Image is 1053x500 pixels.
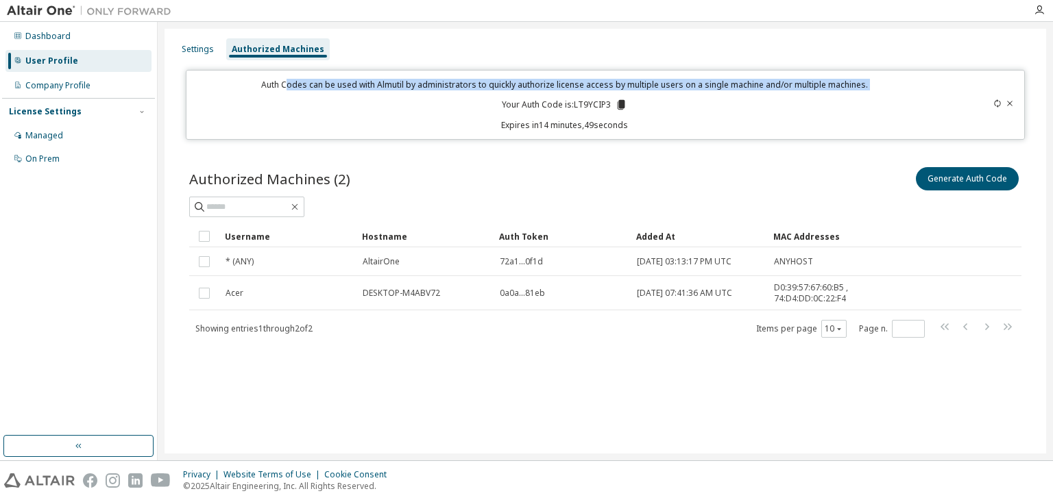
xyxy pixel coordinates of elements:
span: D0:39:57:67:60:B5 , 74:D4:DD:0C:22:F4 [774,282,877,304]
button: 10 [825,323,843,334]
div: MAC Addresses [773,225,877,247]
img: Altair One [7,4,178,18]
div: Settings [182,44,214,55]
div: Added At [636,225,762,247]
div: Dashboard [25,31,71,42]
img: linkedin.svg [128,473,143,488]
span: ANYHOST [774,256,813,267]
div: On Prem [25,153,60,164]
div: Privacy [183,469,223,480]
div: Cookie Consent [324,469,395,480]
div: Username [225,225,351,247]
div: Company Profile [25,80,90,91]
span: [DATE] 03:13:17 PM UTC [637,256,731,267]
span: Acer [226,288,243,299]
div: Managed [25,130,63,141]
span: [DATE] 07:41:36 AM UTC [637,288,732,299]
span: Authorized Machines (2) [189,169,350,188]
p: © 2025 Altair Engineering, Inc. All Rights Reserved. [183,480,395,492]
img: instagram.svg [106,473,120,488]
span: 0a0a...81eb [500,288,545,299]
p: Expires in 14 minutes, 49 seconds [195,119,934,131]
p: Auth Codes can be used with Almutil by administrators to quickly authorize license access by mult... [195,79,934,90]
div: Authorized Machines [232,44,324,55]
button: Generate Auth Code [916,167,1019,190]
img: youtube.svg [151,473,171,488]
span: Items per page [756,320,847,338]
span: AltairOne [363,256,400,267]
div: Hostname [362,225,488,247]
div: User Profile [25,55,78,66]
span: DESKTOP-M4ABV72 [363,288,440,299]
span: Page n. [859,320,925,338]
img: facebook.svg [83,473,97,488]
img: altair_logo.svg [4,473,75,488]
span: Showing entries 1 through 2 of 2 [195,323,313,334]
span: 72a1...0f1d [500,256,543,267]
p: Your Auth Code is: LT9YCIP3 [502,99,627,111]
span: * (ANY) [226,256,254,267]
div: Auth Token [499,225,625,247]
div: Website Terms of Use [223,469,324,480]
div: License Settings [9,106,82,117]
